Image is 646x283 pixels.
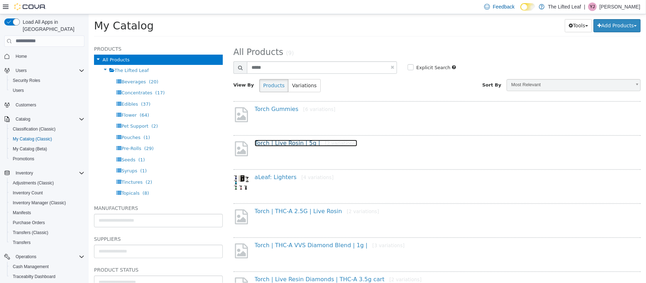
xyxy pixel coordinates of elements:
[13,169,84,177] span: Inventory
[33,143,46,148] span: Seeds
[7,76,87,85] button: Security Roles
[10,179,57,187] a: Adjustments (Classic)
[14,3,46,10] img: Cova
[7,208,87,218] button: Manifests
[10,209,84,217] span: Manifests
[166,194,291,200] a: Torch | THC-A 2.5G | Live Rosin[2 variations]
[33,165,54,171] span: Tinctures
[166,91,247,98] a: Torch Gummies[6 variations]
[10,145,50,153] a: My Catalog (Beta)
[10,272,84,281] span: Traceabilty Dashboard
[7,198,87,208] button: Inventory Manager (Classic)
[258,194,291,200] small: [2 variations]
[10,218,48,227] a: Purchase Orders
[600,2,640,11] p: [PERSON_NAME]
[33,132,53,137] span: Pre-Rolls
[13,78,40,83] span: Security Roles
[1,51,87,61] button: Home
[33,98,48,104] span: Flower
[10,238,84,247] span: Transfers
[13,88,24,93] span: Users
[1,114,87,124] button: Catalog
[145,126,161,143] img: missing-image.png
[13,115,84,123] span: Catalog
[10,228,51,237] a: Transfers (Classic)
[33,76,64,81] span: Concentrates
[13,126,56,132] span: Classification (Classic)
[10,218,84,227] span: Purchase Orders
[7,272,87,282] button: Traceabilty Dashboard
[10,209,34,217] a: Manifests
[13,146,47,152] span: My Catalog (Beta)
[33,154,49,159] span: Syrups
[7,124,87,134] button: Classification (Classic)
[7,178,87,188] button: Adjustments (Classic)
[13,136,52,142] span: My Catalog (Classic)
[16,102,36,108] span: Customers
[13,115,33,123] button: Catalog
[505,5,552,18] button: Add Products
[493,3,514,10] span: Feedback
[10,262,84,271] span: Cash Management
[10,135,55,143] a: My Catalog (Classic)
[10,155,37,163] a: Promotions
[5,251,134,260] h5: Product Status
[13,253,84,261] span: Operations
[54,176,60,182] span: (8)
[393,68,413,73] span: Sort By
[13,220,45,226] span: Purchase Orders
[16,68,27,73] span: Users
[10,262,51,271] a: Cash Management
[1,168,87,178] button: Inventory
[166,126,269,132] a: Torch | Live Rosin | 5g |[2 variations]
[7,144,87,154] button: My Catalog (Beta)
[10,199,69,207] a: Inventory Manager (Classic)
[50,143,56,148] span: (1)
[10,76,84,85] span: Security Roles
[33,176,51,182] span: Topicals
[213,160,245,166] small: [4 variations]
[51,154,58,159] span: (1)
[7,262,87,272] button: Cash Management
[14,43,41,48] span: All Products
[33,87,49,93] span: Edibles
[10,135,84,143] span: My Catalog (Classic)
[63,109,69,115] span: (2)
[10,189,84,197] span: Inventory Count
[166,262,333,268] a: Torch | Live Resin Diamonds | THC-A 3.5g cart[2 variations]
[145,262,161,279] img: missing-image.png
[5,221,134,229] h5: Suppliers
[10,199,84,207] span: Inventory Manager (Classic)
[10,125,59,133] a: Classification (Classic)
[13,200,66,206] span: Inventory Manager (Classic)
[10,86,84,95] span: Users
[10,125,84,133] span: Classification (Classic)
[145,68,165,73] span: View By
[1,66,87,76] button: Users
[7,188,87,198] button: Inventory Count
[590,2,595,11] span: YJ
[145,160,161,176] img: 150
[67,76,76,81] span: (17)
[26,54,60,59] span: The Lifted Leaf
[13,52,84,61] span: Home
[13,210,31,216] span: Manifests
[1,100,87,110] button: Customers
[236,126,269,132] small: [2 variations]
[13,180,54,186] span: Adjustments (Classic)
[10,86,27,95] a: Users
[13,274,55,279] span: Traceabilty Dashboard
[145,194,161,211] img: missing-image.png
[7,154,87,164] button: Promotions
[7,228,87,238] button: Transfers (Classic)
[284,228,316,234] small: [3 variations]
[1,252,87,262] button: Operations
[199,65,232,78] button: Variations
[10,238,33,247] a: Transfers
[215,92,247,98] small: [6 variations]
[10,179,84,187] span: Adjustments (Classic)
[16,116,30,122] span: Catalog
[588,2,597,11] div: Yajaira Jones
[197,36,205,42] small: (9)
